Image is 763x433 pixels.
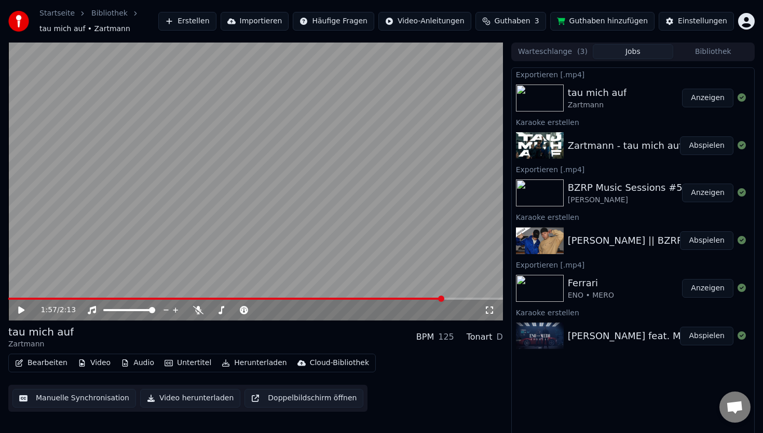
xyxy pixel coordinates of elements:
[568,100,627,110] div: Zartmann
[244,389,363,408] button: Doppelbildschirm öffnen
[217,356,291,370] button: Herunterladen
[680,231,733,250] button: Abspielen
[8,11,29,32] img: youka
[512,163,754,175] div: Exportieren [.mp4]
[550,12,655,31] button: Guthaben hinzufügen
[568,329,740,343] div: [PERSON_NAME] feat. MERO - Ferrari
[496,331,502,343] div: D
[438,331,454,343] div: 125
[673,44,753,59] button: Bibliothek
[11,356,72,370] button: Bearbeiten
[568,276,614,290] div: Ferrari
[512,258,754,271] div: Exportieren [.mp4]
[416,331,434,343] div: BPM
[74,356,115,370] button: Video
[91,8,128,19] a: Bibliothek
[568,195,688,205] div: [PERSON_NAME]
[678,16,727,26] div: Einstellungen
[467,331,493,343] div: Tonart
[221,12,289,31] button: Importieren
[512,116,754,128] div: Karaoke erstellen
[512,211,754,223] div: Karaoke erstellen
[495,16,530,26] span: Guthaben
[140,389,240,408] button: Video herunterladen
[577,47,588,57] span: ( 3 )
[680,136,733,155] button: Abspielen
[719,392,751,423] a: Chat öffnen
[659,12,734,31] button: Einstellungen
[512,306,754,318] div: Karaoke erstellen
[60,305,76,315] span: 2:13
[39,24,130,34] span: tau mich auf • Zartmann
[682,184,733,202] button: Anzeigen
[8,339,74,350] div: Zartmann
[535,16,539,26] span: 3
[682,89,733,107] button: Anzeigen
[117,356,158,370] button: Audio
[568,86,627,100] div: tau mich auf
[378,12,471,31] button: Video-Anleitungen
[41,305,57,315] span: 1:57
[8,325,74,339] div: tau mich auf
[680,327,733,345] button: Abspielen
[160,356,215,370] button: Untertitel
[158,12,216,31] button: Erstellen
[310,358,369,368] div: Cloud-Bibliothek
[513,44,593,59] button: Warteschlange
[475,12,546,31] button: Guthaben3
[12,389,136,408] button: Manuelle Synchronisation
[568,290,614,301] div: ENO • MERO
[41,305,66,315] div: /
[293,12,374,31] button: Häufige Fragen
[682,279,733,298] button: Anzeigen
[39,8,75,19] a: Startseite
[39,8,158,34] nav: breadcrumb
[568,138,683,153] div: Zartmann - tau mich auf
[593,44,673,59] button: Jobs
[512,68,754,80] div: Exportieren [.mp4]
[568,180,688,195] div: BZRP Music Sessions #52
